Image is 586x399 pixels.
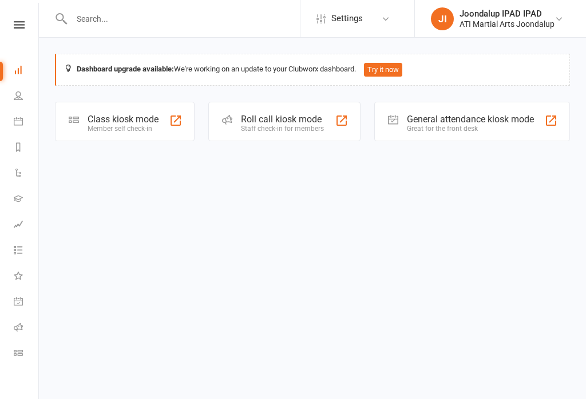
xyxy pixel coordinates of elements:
input: Search... [68,11,300,27]
div: Member self check-in [88,125,159,133]
a: Class kiosk mode [14,341,39,367]
div: Class kiosk mode [88,114,159,125]
a: Reports [14,135,39,161]
a: Roll call kiosk mode [14,316,39,341]
a: Assessments [14,213,39,238]
a: What's New [14,264,39,290]
div: Joondalup IPAD IPAD [460,9,555,19]
div: We're working on an update to your Clubworx dashboard. [55,54,570,86]
span: Settings [331,6,363,31]
a: General attendance kiosk mode [14,290,39,316]
a: People [14,84,39,110]
div: General attendance kiosk mode [407,114,534,125]
a: Dashboard [14,58,39,84]
div: ATI Martial Arts Joondalup [460,19,555,29]
div: Great for the front desk [407,125,534,133]
a: Calendar [14,110,39,135]
div: JI [431,7,454,30]
button: Try it now [364,63,402,77]
div: Roll call kiosk mode [241,114,324,125]
div: Staff check-in for members [241,125,324,133]
strong: Dashboard upgrade available: [77,65,174,73]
